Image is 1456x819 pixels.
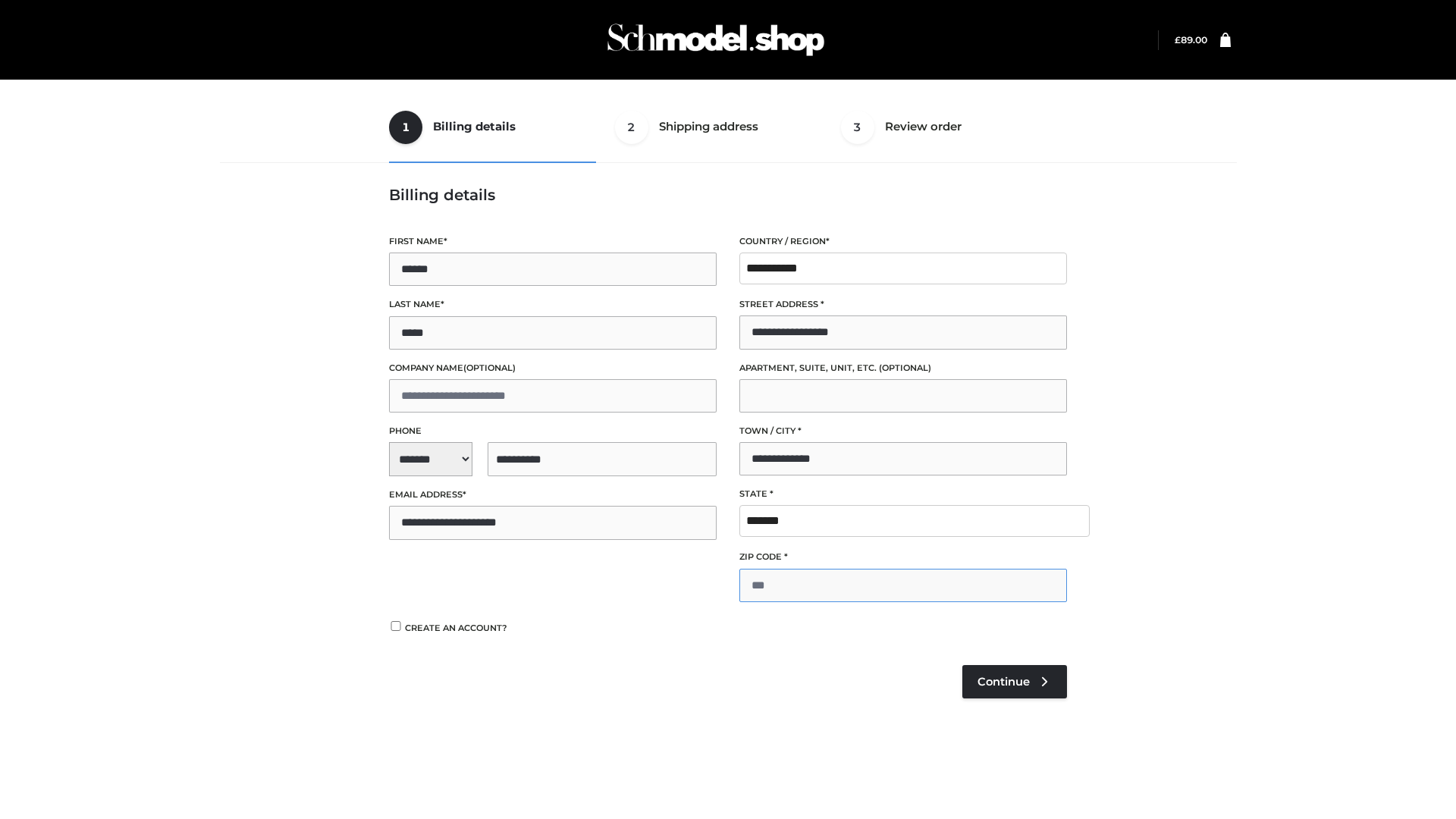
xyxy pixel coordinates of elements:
input: Create an account? [389,621,403,631]
span: (optional) [463,362,516,373]
label: State [739,487,1067,501]
bdi: 89.00 [1175,34,1207,45]
span: (optional) [879,362,931,373]
label: Country / Region [739,234,1067,249]
label: Town / City [739,424,1067,438]
span: £ [1175,34,1181,45]
span: Create an account? [405,623,507,633]
label: ZIP Code [739,550,1067,564]
a: £89.00 [1175,34,1207,45]
label: Last name [389,297,717,312]
label: First name [389,234,717,249]
label: Street address [739,297,1067,312]
h3: Billing details [389,186,1067,204]
label: Company name [389,361,717,375]
label: Phone [389,424,717,438]
img: Schmodel Admin 964 [602,10,830,70]
a: Continue [962,665,1067,698]
label: Email address [389,488,717,502]
label: Apartment, suite, unit, etc. [739,361,1067,375]
span: Continue [977,675,1030,689]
